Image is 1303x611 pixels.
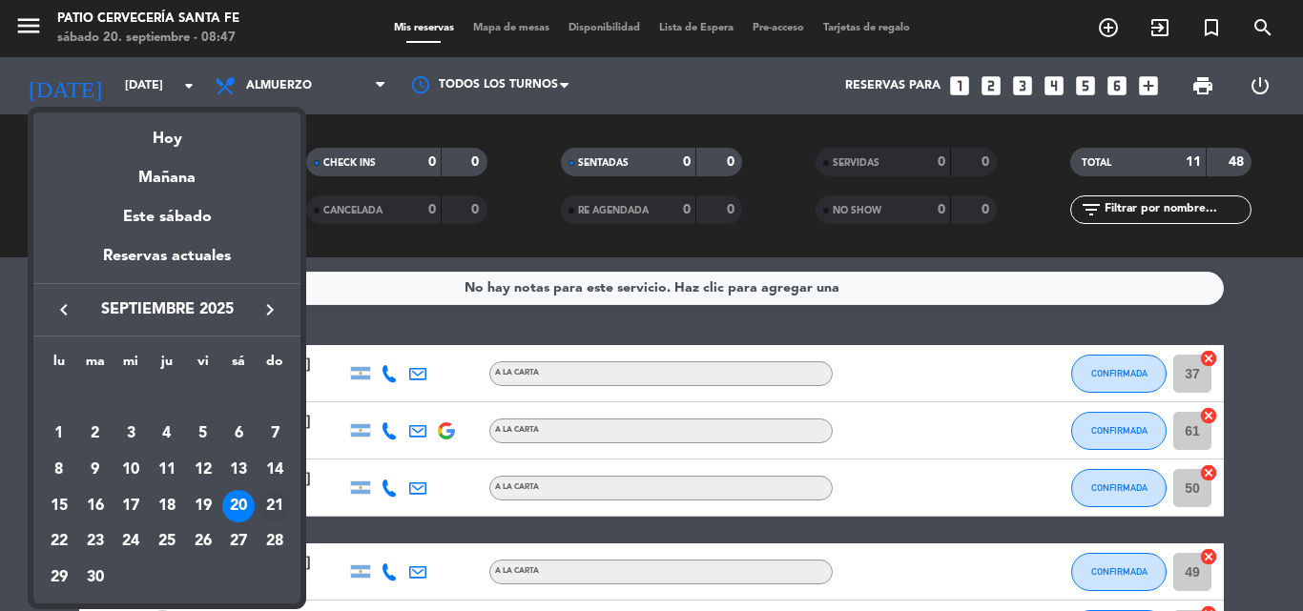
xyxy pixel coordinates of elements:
[149,417,185,453] td: 4 de septiembre de 2025
[77,417,114,453] td: 2 de septiembre de 2025
[43,418,75,450] div: 1
[259,526,291,559] div: 28
[187,454,219,486] div: 12
[257,524,293,560] td: 28 de septiembre de 2025
[151,418,183,450] div: 4
[77,351,114,380] th: martes
[151,490,183,522] div: 18
[185,488,221,524] td: 19 de septiembre de 2025
[259,298,281,321] i: keyboard_arrow_right
[185,452,221,488] td: 12 de septiembre de 2025
[33,152,300,191] div: Mañana
[41,417,77,453] td: 1 de septiembre de 2025
[33,191,300,244] div: Este sábado
[33,244,300,283] div: Reservas actuales
[259,454,291,486] div: 14
[43,454,75,486] div: 8
[79,490,112,522] div: 16
[222,526,255,559] div: 27
[43,561,75,594] div: 29
[41,351,77,380] th: lunes
[41,524,77,560] td: 22 de septiembre de 2025
[77,452,114,488] td: 9 de septiembre de 2025
[113,488,149,524] td: 17 de septiembre de 2025
[41,560,77,596] td: 29 de septiembre de 2025
[257,417,293,453] td: 7 de septiembre de 2025
[79,561,112,594] div: 30
[33,112,300,152] div: Hoy
[151,526,183,559] div: 25
[222,418,255,450] div: 6
[41,488,77,524] td: 15 de septiembre de 2025
[43,526,75,559] div: 22
[257,452,293,488] td: 14 de septiembre de 2025
[187,418,219,450] div: 5
[79,454,112,486] div: 9
[41,380,293,417] td: SEP.
[253,297,287,322] button: keyboard_arrow_right
[114,418,147,450] div: 3
[259,418,291,450] div: 7
[221,524,258,560] td: 27 de septiembre de 2025
[77,488,114,524] td: 16 de septiembre de 2025
[185,351,221,380] th: viernes
[221,351,258,380] th: sábado
[114,526,147,559] div: 24
[113,351,149,380] th: miércoles
[257,351,293,380] th: domingo
[187,490,219,522] div: 19
[41,452,77,488] td: 8 de septiembre de 2025
[222,490,255,522] div: 20
[257,488,293,524] td: 21 de septiembre de 2025
[77,560,114,596] td: 30 de septiembre de 2025
[149,488,185,524] td: 18 de septiembre de 2025
[221,417,258,453] td: 6 de septiembre de 2025
[221,488,258,524] td: 20 de septiembre de 2025
[222,454,255,486] div: 13
[79,526,112,559] div: 23
[113,524,149,560] td: 24 de septiembre de 2025
[149,452,185,488] td: 11 de septiembre de 2025
[149,351,185,380] th: jueves
[185,417,221,453] td: 5 de septiembre de 2025
[151,454,183,486] div: 11
[113,417,149,453] td: 3 de septiembre de 2025
[259,490,291,522] div: 21
[221,452,258,488] td: 13 de septiembre de 2025
[77,524,114,560] td: 23 de septiembre de 2025
[114,454,147,486] div: 10
[149,524,185,560] td: 25 de septiembre de 2025
[79,418,112,450] div: 2
[47,297,81,322] button: keyboard_arrow_left
[52,298,75,321] i: keyboard_arrow_left
[114,490,147,522] div: 17
[81,297,253,322] span: septiembre 2025
[187,526,219,559] div: 26
[113,452,149,488] td: 10 de septiembre de 2025
[185,524,221,560] td: 26 de septiembre de 2025
[43,490,75,522] div: 15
